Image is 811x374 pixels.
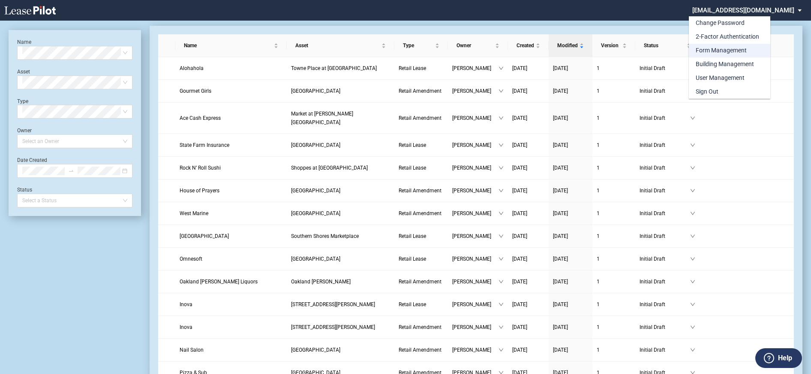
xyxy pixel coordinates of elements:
[696,74,745,82] div: User Management
[778,353,792,364] label: Help
[755,348,802,368] button: Help
[696,46,747,55] div: Form Management
[696,19,745,27] div: Change Password
[696,33,759,41] div: 2-Factor Authentication
[696,60,754,69] div: Building Management
[696,88,718,96] div: Sign Out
